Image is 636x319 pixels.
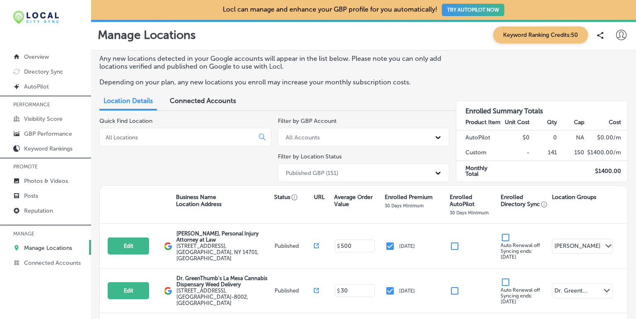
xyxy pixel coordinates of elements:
[99,55,443,70] p: Any new locations detected in your Google accounts will appear in the list below. Please note you...
[530,115,557,130] th: Qty
[501,293,532,305] span: Syncing ends: [DATE]
[108,237,149,254] button: Edit
[456,145,502,161] td: Custom
[493,26,588,43] span: Keyword Ranking Credits: 50
[108,282,149,299] button: Edit
[176,194,222,208] p: Business Name Location Address
[585,145,627,161] td: $ 1400.00 /m
[24,145,72,152] p: Keyword Rankings
[99,78,443,86] p: Depending on your plan, any new locations you enroll may increase your monthly subscription costs.
[502,145,530,161] td: -
[275,243,314,249] p: Published
[501,242,540,260] p: Auto Renewal off
[337,243,340,249] p: $
[399,288,415,294] p: [DATE]
[24,207,53,214] p: Reputation
[554,287,588,297] div: Dr. Greent...
[176,230,272,243] p: [PERSON_NAME], Personal Injury Attorney at Law
[24,192,38,199] p: Posts
[552,194,596,201] p: Location Groups
[13,11,59,24] img: 12321ecb-abad-46dd-be7f-2600e8d3409flocal-city-sync-logo-rectangle.png
[557,145,585,161] td: 150
[585,161,627,182] td: $ 1400.00
[585,130,627,145] td: $ 0.00 /m
[502,130,530,145] td: $0
[314,194,325,201] p: URL
[176,275,272,288] p: Dr. GreenThumb's La Mesa Cannabis Dispensary Weed Delivery
[170,97,236,105] span: Connected Accounts
[501,194,548,208] p: Enrolled Directory Sync
[164,287,172,295] img: logo
[501,287,540,305] p: Auto Renewal off
[98,28,196,42] p: Manage Locations
[450,194,497,208] p: Enrolled AutoPilot
[105,134,252,141] input: All Locations
[274,194,313,201] p: Status
[456,161,502,182] td: Monthly Total
[24,245,72,252] p: Manage Locations
[278,153,342,160] label: Filter by Location Status
[104,97,153,105] span: Location Details
[456,101,627,115] h3: Enrolled Summary Totals
[465,119,501,126] strong: Product Item
[278,118,337,125] label: Filter by GBP Account
[585,115,627,130] th: Cost
[530,130,557,145] td: 0
[442,4,504,16] button: TRY AUTOPILOT NOW
[176,288,272,306] label: [STREET_ADDRESS] , [GEOGRAPHIC_DATA]-8002, [GEOGRAPHIC_DATA]
[24,259,81,266] p: Connected Accounts
[99,118,152,125] label: Quick Find Location
[385,203,424,209] p: 30 Days Minimum
[501,248,532,260] span: Syncing ends: [DATE]
[456,130,502,145] td: AutoPilot
[24,130,72,137] p: GBP Performance
[24,53,49,60] p: Overview
[24,177,68,185] p: Photos & Videos
[557,115,585,130] th: Cap
[24,115,63,122] p: Visibility Score
[502,115,530,130] th: Unit Cost
[530,145,557,161] td: 141
[334,194,381,208] p: Average Order Value
[286,169,338,176] div: Published GBP (151)
[557,130,585,145] td: NA
[450,210,489,216] p: 30 Days Minimum
[176,243,272,261] label: [STREET_ADDRESS] , [GEOGRAPHIC_DATA], NY 14701, [GEOGRAPHIC_DATA]
[554,242,600,252] div: [PERSON_NAME]
[385,194,433,201] p: Enrolled Premium
[164,242,172,250] img: logo
[399,243,415,249] p: [DATE]
[286,134,320,141] div: All Accounts
[24,83,49,90] p: AutoPilot
[337,288,340,294] p: $
[24,68,63,75] p: Directory Sync
[275,288,314,294] p: Published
